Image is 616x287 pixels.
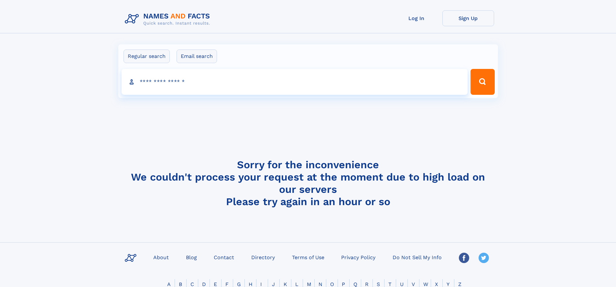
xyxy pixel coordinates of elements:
a: Do Not Sell My Info [390,252,444,262]
a: Sign Up [442,10,494,26]
button: Search Button [470,69,494,95]
img: Facebook [459,253,469,263]
label: Email search [177,50,217,63]
a: Directory [249,252,277,262]
a: Blog [183,252,200,262]
a: Log In [391,10,442,26]
a: Privacy Policy [339,252,378,262]
a: Terms of Use [289,252,327,262]
a: About [151,252,171,262]
h4: Sorry for the inconvenience We couldn't process your request at the moment due to high load on ou... [122,159,494,208]
img: Twitter [479,253,489,263]
label: Regular search [124,50,170,63]
a: Contact [211,252,237,262]
img: Logo Names and Facts [122,10,215,28]
input: search input [122,69,468,95]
